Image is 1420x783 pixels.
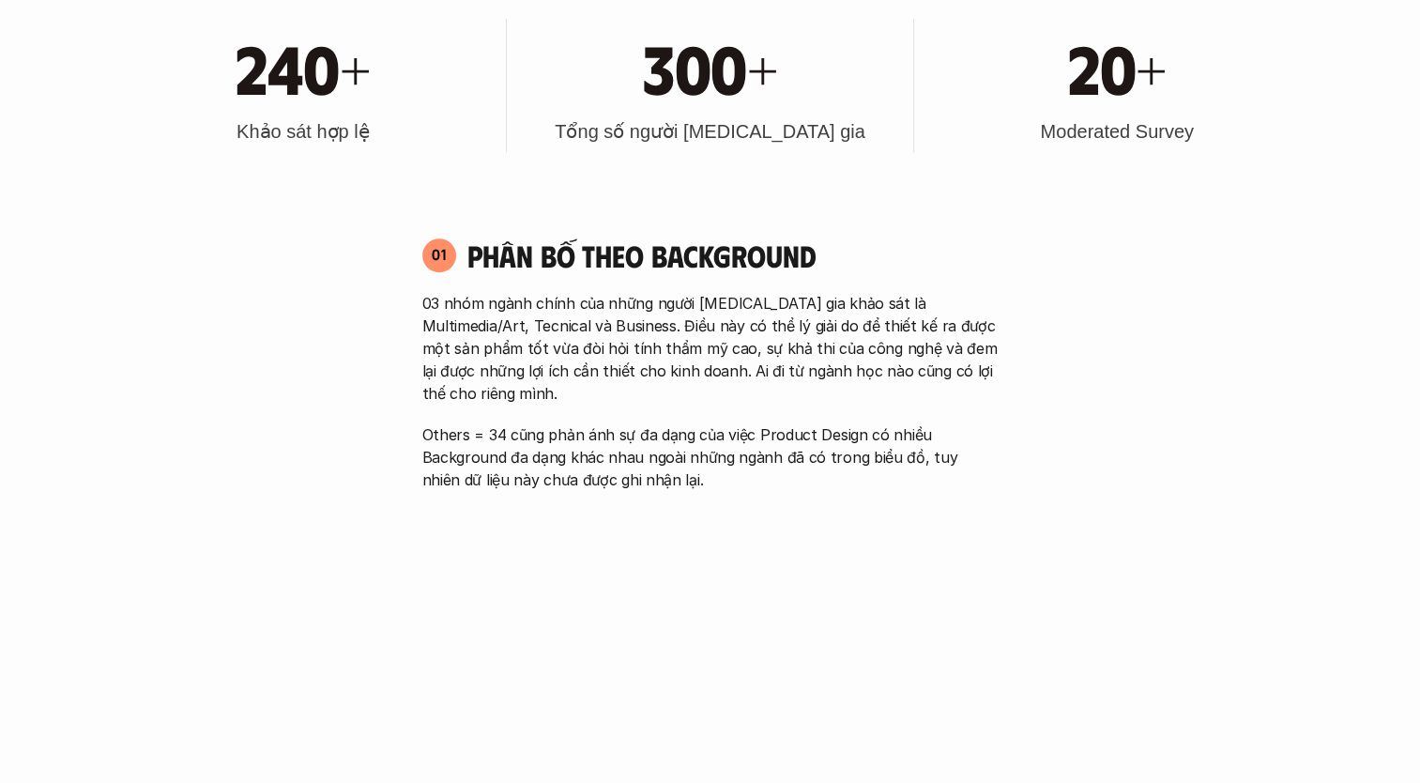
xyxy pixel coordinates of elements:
[467,238,999,273] h4: Phân bố theo background
[1040,118,1193,145] h3: Moderated Survey
[422,423,999,491] p: Others = 34 cũng phản ánh sự đa dạng của việc Product Design có nhiều Background đa dạng khác nha...
[432,247,447,262] p: 01
[236,26,370,107] h1: 240+
[237,118,370,145] h3: Khảo sát hợp lệ
[422,292,999,405] p: 03 nhóm ngành chính của những người [MEDICAL_DATA] gia khảo sát là Multimedia/Art, Tecnical và Bu...
[643,26,777,107] h1: 300+
[1068,26,1167,107] h1: 20+
[555,118,865,145] h3: Tổng số người [MEDICAL_DATA] gia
